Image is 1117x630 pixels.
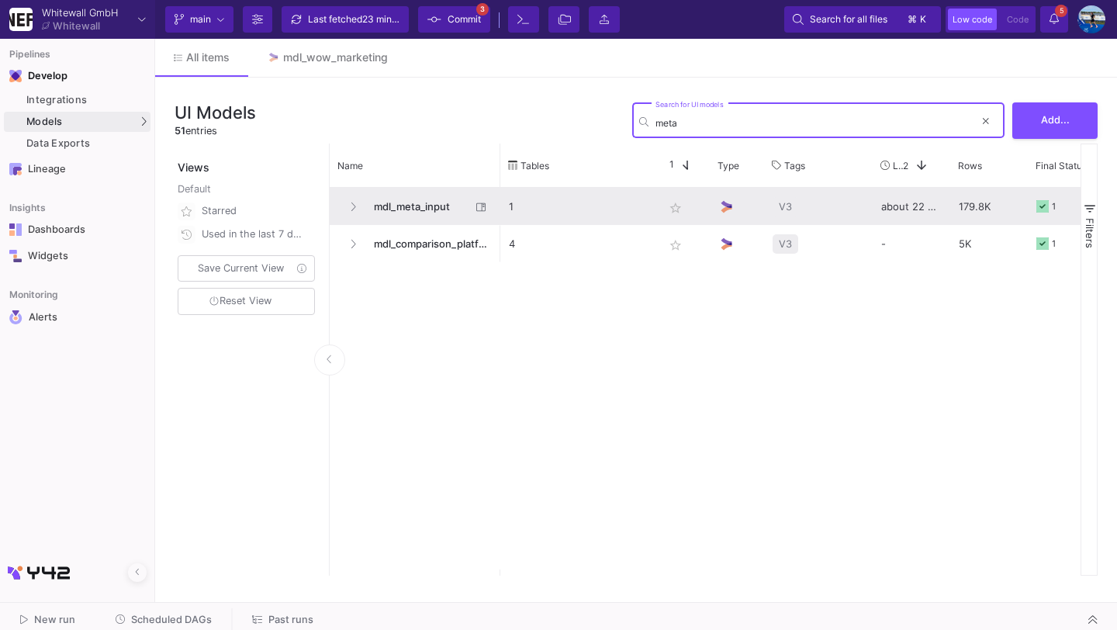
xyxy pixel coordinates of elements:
[175,102,256,123] h3: UI Models
[958,160,982,171] span: Rows
[953,14,992,25] span: Low code
[178,182,318,199] div: Default
[718,236,735,252] img: UI Model
[718,199,735,215] img: UI Model
[283,51,388,64] div: mdl_wow_marketing
[9,70,22,82] img: Navigation icon
[1052,189,1056,225] div: 1
[175,123,256,138] div: entries
[663,158,674,172] span: 1
[520,160,549,171] span: Tables
[950,188,1028,225] div: 179.8K
[365,189,471,225] span: mdl_meta_input
[28,223,129,236] div: Dashboards
[202,199,306,223] div: Starred
[34,614,75,625] span: New run
[308,8,401,31] div: Last fetched
[175,144,321,175] div: Views
[779,226,792,262] span: V3
[509,189,647,225] p: 1
[209,295,271,306] span: Reset View
[26,137,147,150] div: Data Exports
[28,70,51,82] div: Develop
[131,614,212,625] span: Scheduled DAGs
[873,225,950,262] div: -
[784,6,941,33] button: Search for all files⌘k
[948,9,997,30] button: Low code
[29,310,130,324] div: Alerts
[903,10,932,29] button: ⌘k
[9,163,22,175] img: Navigation icon
[1040,6,1068,33] button: 5
[165,6,233,33] button: main
[9,8,33,31] img: YZ4Yr8zUCx6JYM5gIgaTIQYeTXdcwQjnYC8iZtTV.png
[9,250,22,262] img: Navigation icon
[655,117,974,129] input: Search for name, tables, ...
[810,8,887,31] span: Search for all files
[53,21,100,31] div: Whitewall
[28,250,129,262] div: Widgets
[267,51,280,64] img: Tab icon
[4,217,150,242] a: Navigation iconDashboards
[175,199,318,223] button: Starred
[42,8,118,18] div: Whitewall GmbH
[9,223,22,236] img: Navigation icon
[178,255,315,282] button: Save Current View
[9,310,22,324] img: Navigation icon
[365,226,492,262] span: mdl_comparison_platform
[4,90,150,110] a: Integrations
[4,157,150,182] a: Navigation iconLineage
[779,189,792,225] span: V3
[784,160,805,171] span: Tags
[178,288,315,315] button: Reset View
[666,199,685,217] mat-icon: star_border
[4,304,150,331] a: Navigation iconAlerts
[903,160,908,171] span: 2
[175,223,318,246] button: Used in the last 7 days
[1052,226,1056,262] div: 1
[362,13,429,25] span: 23 minutes ago
[1041,114,1070,126] span: Add...
[175,125,185,137] span: 51
[1007,14,1029,25] span: Code
[4,133,150,154] a: Data Exports
[337,160,363,171] span: Name
[666,236,685,254] mat-icon: star_border
[198,262,284,274] span: Save Current View
[920,10,926,29] span: k
[28,163,129,175] div: Lineage
[4,64,150,88] mat-expansion-panel-header: Navigation iconDevelop
[186,51,230,64] span: All items
[1012,102,1098,139] button: Add...
[1002,9,1033,30] button: Code
[893,160,903,171] span: Last Used
[268,614,313,625] span: Past runs
[718,160,739,171] span: Type
[26,116,63,128] span: Models
[950,225,1028,262] div: 5K
[1077,5,1105,33] img: AEdFTp4_RXFoBzJxSaYPMZp7Iyigz82078j9C0hFtL5t=s96-c
[509,226,647,262] p: 4
[1084,218,1096,248] span: Filters
[26,94,147,106] div: Integrations
[202,223,306,246] div: Used in the last 7 days
[282,6,409,33] button: Last fetched23 minutes ago
[418,6,490,33] button: Commit
[4,244,150,268] a: Navigation iconWidgets
[190,8,211,31] span: main
[873,188,950,225] div: about 22 hours ago
[448,8,481,31] span: Commit
[908,10,917,29] span: ⌘
[1055,5,1067,17] span: 5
